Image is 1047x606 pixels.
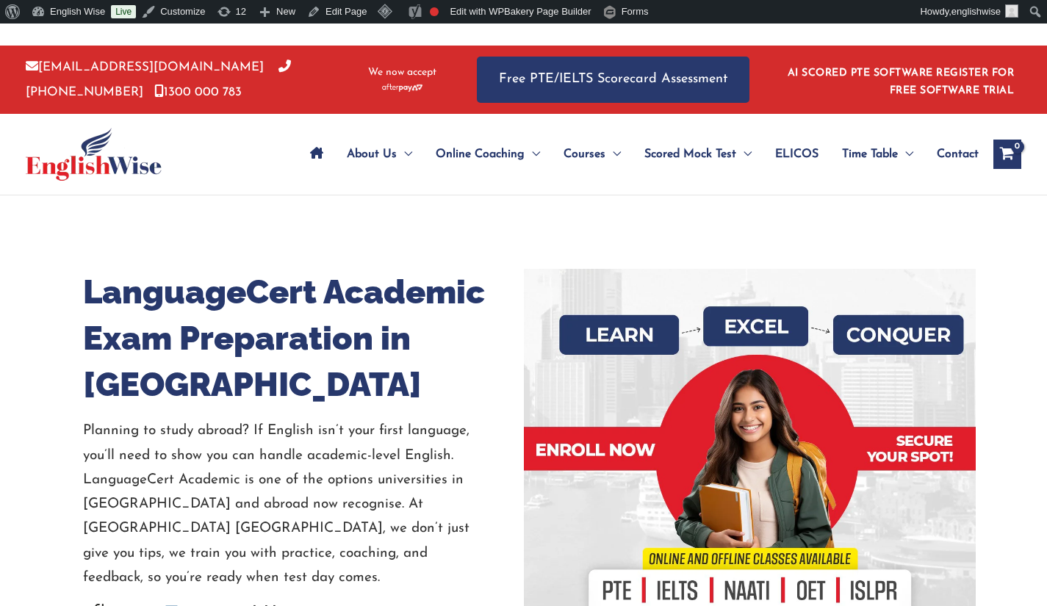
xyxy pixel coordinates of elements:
div: Focus keyphrase not set [430,7,439,16]
a: Contact [925,129,979,180]
a: Scored Mock TestMenu Toggle [633,129,763,180]
span: englishwise [951,6,1001,17]
a: Time TableMenu Toggle [830,129,925,180]
h1: LanguageCert Academic Exam Preparation in [GEOGRAPHIC_DATA] [83,269,513,408]
a: [EMAIL_ADDRESS][DOMAIN_NAME] [26,61,264,73]
a: View Shopping Cart, empty [993,140,1021,169]
span: Contact [937,129,979,180]
span: Menu Toggle [898,129,913,180]
span: Scored Mock Test [644,129,736,180]
aside: Header Widget 1 [779,56,1021,104]
a: Online CoachingMenu Toggle [424,129,552,180]
img: cropped-ew-logo [26,128,162,181]
span: Online Coaching [436,129,525,180]
span: Time Table [842,129,898,180]
a: [PHONE_NUMBER] [26,61,291,98]
span: ELICOS [775,129,818,180]
nav: Site Navigation: Main Menu [298,129,979,180]
a: 1300 000 783 [154,86,242,98]
span: We now accept [368,65,436,80]
span: About Us [347,129,397,180]
span: Menu Toggle [736,129,752,180]
a: Free PTE/IELTS Scorecard Assessment [477,57,749,103]
a: Live [111,5,136,18]
a: AI SCORED PTE SOFTWARE REGISTER FOR FREE SOFTWARE TRIAL [788,68,1015,96]
span: Courses [564,129,605,180]
span: Menu Toggle [397,129,412,180]
img: ashok kumar [1005,4,1018,18]
img: Afterpay-Logo [382,84,422,92]
a: ELICOS [763,129,830,180]
a: CoursesMenu Toggle [552,129,633,180]
p: Planning to study abroad? If English isn’t your first language, you’ll need to show you can handl... [83,419,513,590]
a: About UsMenu Toggle [335,129,424,180]
span: Menu Toggle [605,129,621,180]
span: Menu Toggle [525,129,540,180]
